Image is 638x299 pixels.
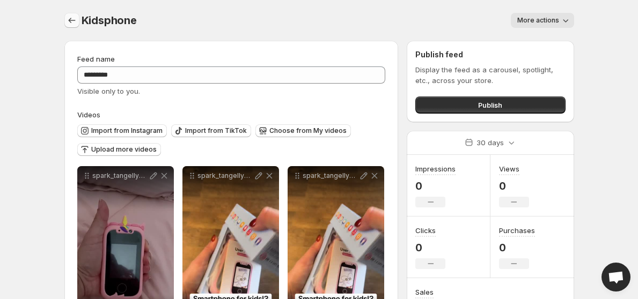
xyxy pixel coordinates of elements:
button: Import from TikTok [171,124,251,137]
p: 0 [415,241,445,254]
span: Visible only to you. [77,87,140,95]
span: Import from Instagram [91,126,163,135]
button: Choose from My videos [255,124,351,137]
p: 0 [499,241,535,254]
h3: Sales [415,287,434,297]
p: spark_tangellymyshopifycom_2cdf8663-aba1-4cc0-9d7a-c058b87b3ac7-preview [92,171,148,180]
button: Import from Instagram [77,124,167,137]
span: More actions [517,16,559,25]
button: More actions [511,13,574,28]
h2: Publish feed [415,49,565,60]
span: Choose from My videos [269,126,347,135]
button: Upload more videos [77,143,161,156]
span: Publish [478,100,502,110]
p: 0 [499,180,529,192]
span: Import from TikTok [185,126,247,135]
p: spark_tangellymyshopifycom_f1774acc-75f7-4aae-9faf-62c3c0c53d3e [303,171,358,180]
h3: Purchases [499,225,535,236]
span: Upload more videos [91,145,157,154]
div: Open chat [602,263,630,291]
p: spark_tangellymyshopifycom_f1774acc-75f7-4aae-9faf-62c3c0c53d3e-preview [197,171,253,180]
button: Settings [64,13,79,28]
button: Publish [415,96,565,114]
span: Feed name [77,55,115,63]
span: Videos [77,110,100,119]
p: Display the feed as a carousel, spotlight, etc., across your store. [415,64,565,86]
p: 0 [415,180,456,192]
h3: Impressions [415,163,456,174]
p: 30 days [476,137,504,148]
h3: Clicks [415,225,436,236]
span: Kidsphone [82,14,137,27]
h3: Views [499,163,519,174]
